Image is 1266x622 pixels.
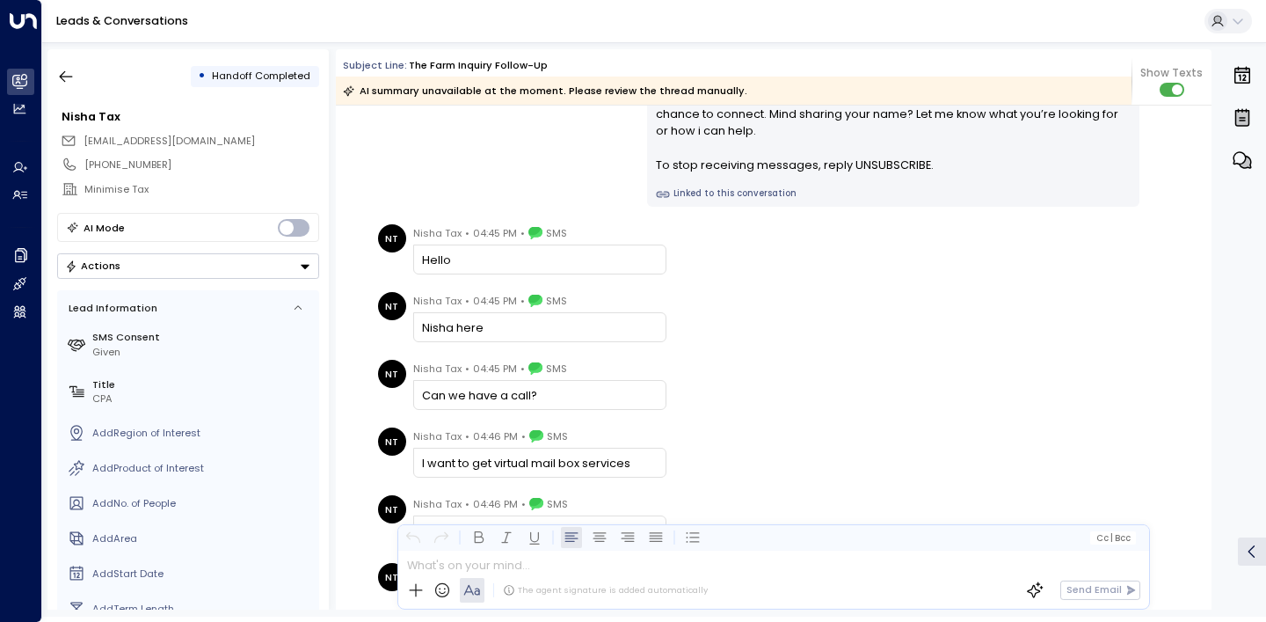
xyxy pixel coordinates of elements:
span: Show Texts [1140,65,1203,81]
a: Linked to this conversation [656,187,1131,201]
div: [PHONE_NUMBER] [84,157,318,172]
button: Redo [431,527,452,548]
button: Actions [57,253,319,279]
div: AddNo. of People [92,496,313,511]
span: Nisha Tax [413,360,462,377]
label: SMS Consent [92,330,313,345]
span: SMS [546,224,567,242]
div: Nisha Tax [62,108,318,125]
div: NT [378,360,406,388]
div: AddArea [92,531,313,546]
span: • [520,360,525,377]
span: • [465,224,469,242]
span: SMS [547,495,568,513]
div: AI Mode [84,219,125,237]
div: Hello [422,252,657,268]
div: NT [378,292,406,320]
div: AddStart Date [92,567,313,582]
span: 04:46 PM [473,495,518,513]
span: • [521,495,526,513]
div: AI summary unavailable at the moment. Please review the thread manually. [343,82,747,99]
span: Nisha Tax [413,495,462,513]
span: 04:45 PM [473,360,517,377]
span: Handoff Completed [212,69,310,83]
span: Cc Bcc [1096,533,1131,543]
div: NT [378,428,406,456]
div: AddTerm Length [92,602,313,617]
span: Subject Line: [343,58,407,72]
div: • [198,63,206,89]
div: The agent signature is added automatically [503,584,708,596]
div: Hey, this is [PERSON_NAME] from The Farm. Saw you called but we didn’t get a chance to connect. M... [656,89,1131,173]
span: info@minimisetax.com [84,134,255,149]
button: Undo [403,527,424,548]
div: NT [378,224,406,252]
div: I want to get virtual mail box services [422,455,657,472]
span: Nisha Tax [413,428,462,445]
button: Cc|Bcc [1090,531,1136,545]
span: • [465,360,469,377]
div: NT [378,495,406,523]
div: Given [92,345,313,360]
div: Nisha here [422,319,657,336]
span: 04:45 PM [473,224,517,242]
span: • [520,292,525,310]
div: AddRegion of Interest [92,426,313,441]
div: Button group with a nested menu [57,253,319,279]
label: Title [92,377,313,392]
span: SMS [546,360,567,377]
span: SMS [547,428,568,445]
span: • [465,495,469,513]
div: So for that I have some questions [422,523,657,539]
span: [EMAIL_ADDRESS][DOMAIN_NAME] [84,134,255,148]
span: SMS [546,292,567,310]
span: • [465,428,469,445]
div: CPA [92,391,313,406]
div: Lead Information [63,301,157,316]
span: • [520,224,525,242]
span: • [465,292,469,310]
span: 04:45 PM [473,292,517,310]
span: • [521,428,526,445]
span: Nisha Tax [413,224,462,242]
a: Leads & Conversations [56,13,188,28]
span: | [1110,533,1113,543]
span: 04:46 PM [473,428,518,445]
div: The Farm Inquiry Follow-up [409,58,548,73]
span: Nisha Tax [413,292,462,310]
div: NT [378,563,406,591]
div: Minimise Tax [84,182,318,197]
div: AddProduct of Interest [92,461,313,476]
div: Can we have a call? [422,387,657,404]
div: Actions [65,260,120,272]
